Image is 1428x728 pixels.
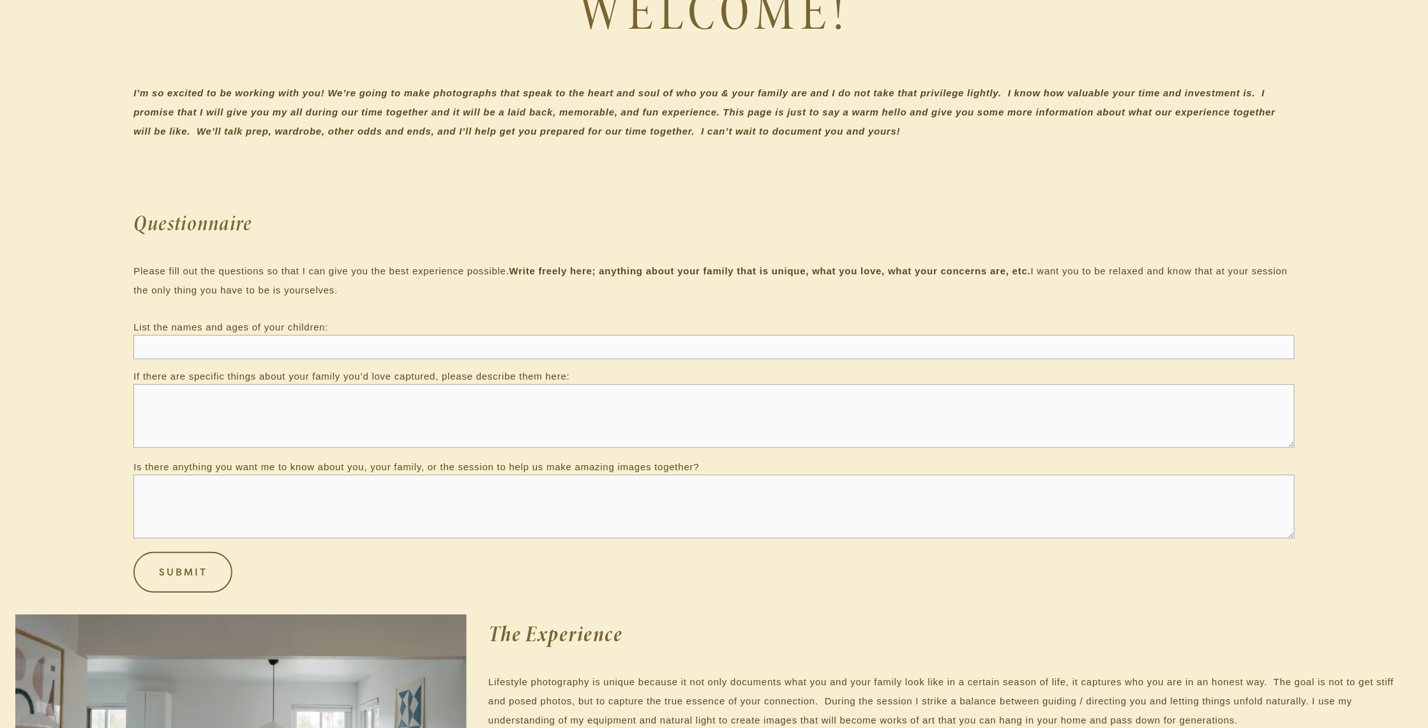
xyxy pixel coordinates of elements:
[133,552,232,593] button: SubmitSubmit
[488,619,622,649] strong: The Experience
[133,322,328,332] span: List the names and ages of your children:
[133,204,1294,242] h2: Questionnaire
[133,87,1279,137] em: I’m so excited to be working with you! We’re going to make photographs that speak to the heart an...
[133,371,569,382] span: If there are specific things about your family you’d love captured, please describe them here:
[509,265,1031,276] strong: Write freely here; anything about your family that is unique, what you love, what your concerns a...
[159,565,207,579] span: Submit
[133,461,699,472] span: Is there anything you want me to know about you, your family, or the session to help us make amaz...
[133,262,1294,300] p: Please fill out the questions so that I can give you the best experience possible. I want you to ...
